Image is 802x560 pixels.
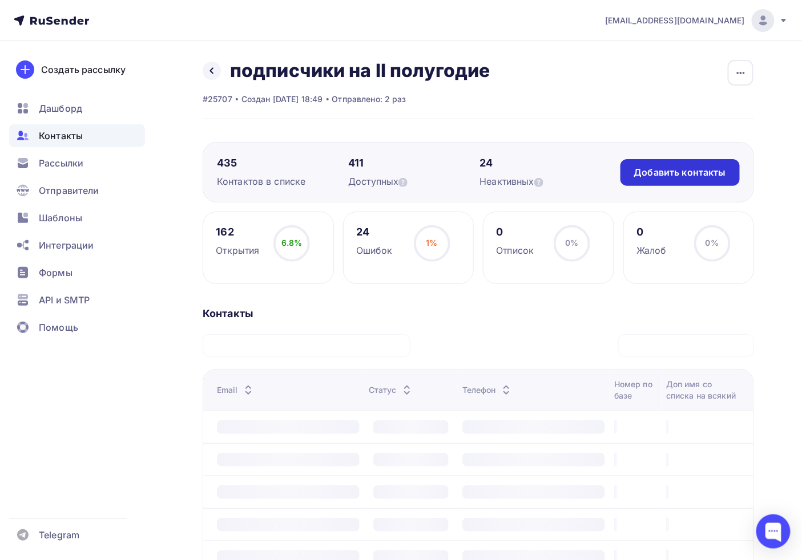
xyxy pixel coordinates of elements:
[332,94,406,105] div: Отправлено: 2 раз
[348,156,479,170] div: 411
[462,384,513,396] div: Телефон
[636,244,667,257] div: Жалоб
[39,184,99,197] span: Отправители
[217,384,255,396] div: Email
[479,156,611,170] div: 24
[636,225,667,239] div: 0
[241,94,323,105] div: Создан [DATE] 18:49
[39,211,82,225] span: Шаблоны
[39,320,78,334] span: Помощь
[9,97,145,120] a: Дашборд
[281,238,303,247] span: 6.8%
[426,238,437,247] span: 1%
[39,156,83,170] span: Рассылки
[39,238,94,252] span: Интеграции
[217,156,348,170] div: 435
[39,528,79,542] span: Telegram
[9,206,145,229] a: Шаблоны
[9,124,145,147] a: Контакты
[39,129,83,143] span: Контакты
[666,379,740,401] div: Доп имя со списка на всякий
[39,266,72,279] span: Формы
[39,102,82,115] span: Дашборд
[356,225,393,239] div: 24
[217,175,348,188] div: Контактов в списке
[356,244,393,257] div: Ошибок
[39,293,90,307] span: API и SMTP
[634,166,726,179] div: Добавить контакты
[497,244,534,257] div: Отписок
[706,238,719,247] span: 0%
[9,261,145,284] a: Формы
[9,152,145,175] a: Рассылки
[369,384,414,396] div: Статус
[614,379,657,401] div: Номер по базе
[230,59,490,82] h2: подписчики на II полугодие
[348,175,479,188] div: Доступных
[203,307,754,320] div: Контакты
[497,225,534,239] div: 0
[605,9,788,32] a: [EMAIL_ADDRESS][DOMAIN_NAME]
[41,63,126,76] div: Создать рассылку
[565,238,578,247] span: 0%
[605,15,745,26] span: [EMAIL_ADDRESS][DOMAIN_NAME]
[9,179,145,202] a: Отправители
[479,175,611,188] div: Неактивных
[216,225,260,239] div: 162
[203,94,232,105] div: #25707
[216,244,260,257] div: Открытия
